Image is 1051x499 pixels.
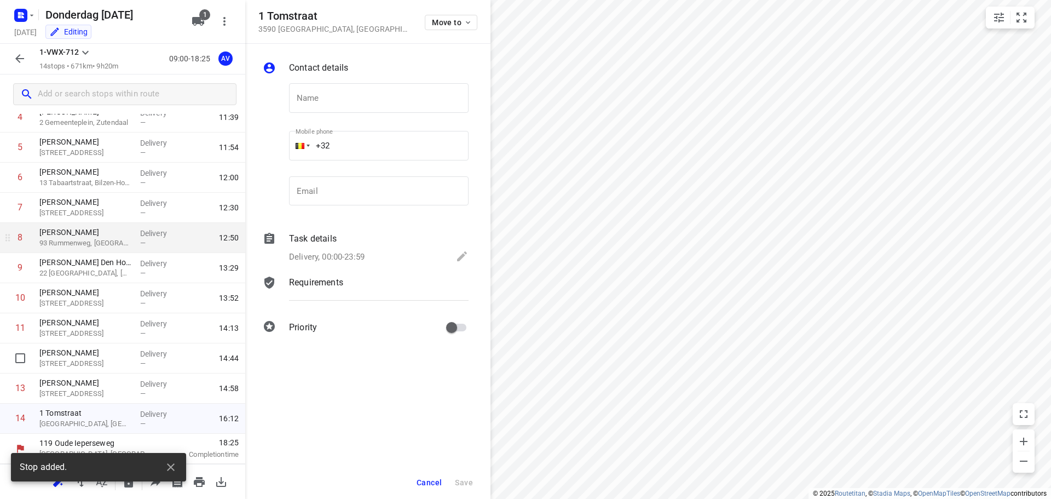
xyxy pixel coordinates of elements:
[140,409,181,420] p: Delivery
[188,476,210,486] span: Print route
[39,388,131,399] p: 217 Avenue d'Itterbeek, Anderlecht
[1010,7,1032,28] button: Fit zoom
[15,292,25,303] div: 10
[39,167,131,177] p: [PERSON_NAME]
[219,413,239,424] span: 16:12
[140,168,181,179] p: Delivery
[15,383,25,393] div: 13
[140,389,146,398] span: —
[289,61,348,74] p: Contact details
[140,318,181,329] p: Delivery
[39,117,131,128] p: 2 Gemeenteplein, Zutendaal
[289,131,469,160] input: 1 (702) 123-4567
[18,262,22,273] div: 9
[39,287,131,298] p: [PERSON_NAME]
[39,208,131,219] p: [STREET_ADDRESS]
[813,490,1047,497] li: © 2025 , © , © © contributors
[219,353,239,364] span: 14:44
[873,490,910,497] a: Stadia Maps
[39,418,131,429] p: [GEOGRAPHIC_DATA], [GEOGRAPHIC_DATA]
[219,172,239,183] span: 12:00
[199,9,210,20] span: 1
[140,329,146,337] span: —
[140,239,146,247] span: —
[38,86,236,103] input: Add or search stops within route
[18,142,22,152] div: 5
[39,238,131,249] p: 93 Rummenweg, [GEOGRAPHIC_DATA]
[140,137,181,148] p: Delivery
[15,323,25,333] div: 11
[219,142,239,153] span: 11:54
[219,383,239,394] span: 14:58
[39,257,131,268] p: [PERSON_NAME] Den Hove
[140,288,181,299] p: Delivery
[18,172,22,182] div: 6
[20,461,67,474] span: Stop added.
[18,202,22,213] div: 7
[425,15,477,30] button: Move to
[39,317,131,328] p: [PERSON_NAME]
[140,359,146,368] span: —
[140,209,146,217] span: —
[289,321,317,334] p: Priority
[140,299,146,307] span: —
[39,177,131,188] p: 13 Tabaartstraat, Bilzen-Hoeselt
[39,438,153,449] p: 119 Oude Ieperseweg
[39,328,131,339] p: [STREET_ADDRESS]
[140,269,146,277] span: —
[219,262,239,273] span: 13:29
[140,118,146,127] span: —
[215,53,236,64] span: Assigned to Axel Verzele
[263,61,469,77] div: Contact details
[289,276,343,289] p: Requirements
[918,490,960,497] a: OpenMapTiles
[41,6,183,24] h5: Donderdag 11 September
[187,10,209,32] button: 1
[39,197,131,208] p: [PERSON_NAME]
[986,7,1035,28] div: small contained button group
[39,377,131,388] p: [PERSON_NAME]
[140,198,181,209] p: Delivery
[263,232,469,265] div: Task detailsDelivery, 00:00-23:59
[219,323,239,334] span: 14:13
[289,131,310,160] div: Belgium: + 32
[39,147,131,158] p: 34 Bloemendaalstraat, Bilzen-Hoeselt
[289,251,365,263] p: Delivery, 00:00-23:59
[140,378,181,389] p: Delivery
[169,53,215,65] p: 09:00-18:25
[18,112,22,122] div: 4
[140,258,181,269] p: Delivery
[9,347,31,369] span: Select
[965,490,1010,497] a: OpenStreetMap
[140,228,181,239] p: Delivery
[49,26,88,37] div: Editing
[219,202,239,213] span: 12:30
[10,26,41,38] h5: Project date
[988,7,1010,28] button: Map settings
[258,25,412,33] p: 3590 [GEOGRAPHIC_DATA] , [GEOGRAPHIC_DATA]
[296,129,333,135] label: Mobile phone
[258,10,412,22] h5: 1 Tomstraat
[140,420,146,428] span: —
[140,179,146,187] span: —
[219,112,239,123] span: 11:39
[417,478,442,487] span: Cancel
[432,18,472,27] span: Move to
[263,276,469,309] div: Requirements
[218,51,233,66] div: AV
[835,490,865,497] a: Routetitan
[18,232,22,243] div: 8
[219,232,239,243] span: 12:50
[166,449,239,460] p: Completion time
[140,348,181,359] p: Delivery
[219,292,239,303] span: 13:52
[210,476,232,486] span: Download route
[39,47,79,58] p: 1-VWX-712
[39,358,131,369] p: 65 Rue des Commerçants, Bruxelles
[39,408,131,418] p: 1 Tomstraat
[289,232,337,245] p: Task details
[39,61,118,72] p: 14 stops • 671km • 9h20m
[39,136,131,147] p: [PERSON_NAME]
[412,473,446,492] button: Cancel
[39,298,131,309] p: [STREET_ADDRESS]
